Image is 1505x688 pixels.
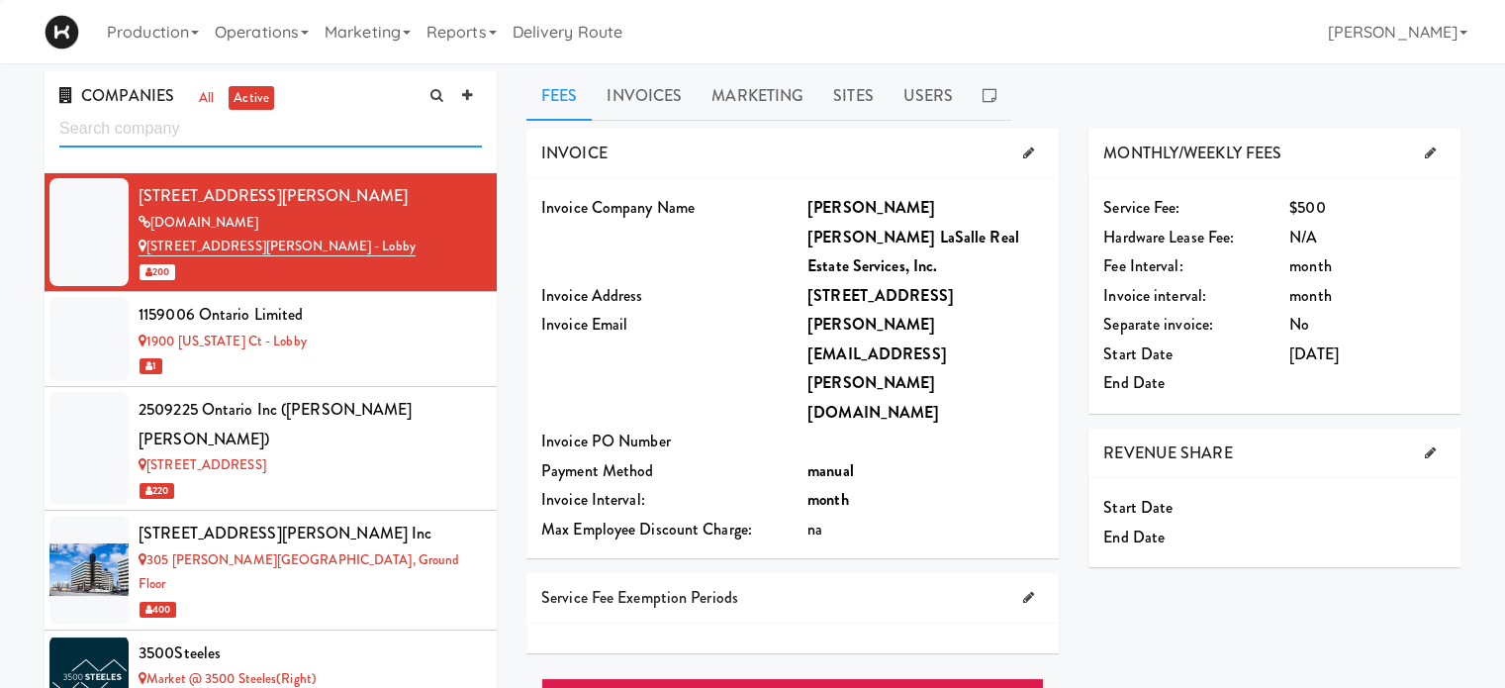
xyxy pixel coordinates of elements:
b: month [807,488,849,511]
input: Search company [59,111,482,147]
span: Separate invoice: [1103,313,1213,336]
span: Fee Interval: [1103,254,1182,277]
li: 1159006 Ontario Limited1900 [US_STATE] Ct - Lobby 1 [45,292,497,387]
span: $500 [1289,196,1325,219]
span: Service Fee Exemption Periods [541,586,738,609]
div: No [1289,310,1446,340]
b: [STREET_ADDRESS] [807,284,954,307]
a: [STREET_ADDRESS][PERSON_NAME] - Lobby [139,237,416,256]
span: End Date [1103,526,1165,548]
span: COMPANIES [59,84,174,107]
b: [PERSON_NAME][EMAIL_ADDRESS][PERSON_NAME][DOMAIN_NAME] [807,313,947,424]
div: [STREET_ADDRESS][PERSON_NAME] [139,181,482,211]
span: REVENUE SHARE [1103,442,1232,464]
b: [PERSON_NAME] [PERSON_NAME] LaSalle Real Estate Services, Inc. [807,196,1019,277]
span: Invoice Interval: [541,488,645,511]
img: Micromart [45,15,79,49]
span: 1 [140,358,162,374]
span: Payment Method [541,459,653,482]
span: Start Date [1103,496,1173,519]
span: End Date [1103,371,1165,394]
b: manual [807,459,854,482]
span: MONTHLY/WEEKLY FEES [1103,142,1281,164]
div: 1159006 Ontario Limited [139,300,482,330]
a: 1900 [US_STATE] Ct - Lobby [139,332,307,350]
div: na [807,515,1044,544]
a: all [194,86,219,111]
span: Service Fee: [1103,196,1179,219]
span: 400 [140,602,176,618]
span: Start Date [1103,343,1173,365]
div: 3500Steeles [139,639,482,668]
span: N/A [1289,226,1317,248]
div: 2509225 Ontario Inc ([PERSON_NAME] [PERSON_NAME]) [139,395,482,453]
span: month [1289,254,1332,277]
span: [DATE] [1289,343,1339,365]
div: [DOMAIN_NAME] [139,211,482,236]
a: Sites [818,71,889,121]
li: 2509225 Ontario Inc ([PERSON_NAME] [PERSON_NAME])[STREET_ADDRESS] 220 [45,387,497,511]
a: [STREET_ADDRESS] [139,455,266,474]
span: Invoice PO Number [541,430,671,452]
span: month [1289,284,1332,307]
span: INVOICE [541,142,608,164]
span: Invoice interval: [1103,284,1206,307]
a: Invoices [592,71,697,121]
a: Marketing [697,71,818,121]
div: [STREET_ADDRESS][PERSON_NAME] Inc [139,519,482,548]
a: active [229,86,274,111]
li: [STREET_ADDRESS][PERSON_NAME][DOMAIN_NAME][STREET_ADDRESS][PERSON_NAME] - Lobby 200 [45,173,497,292]
span: Invoice Email [541,313,627,336]
span: Invoice Address [541,284,643,307]
span: 220 [140,483,174,499]
a: Fees [526,71,592,121]
span: 200 [140,264,175,280]
span: Max Employee Discount Charge: [541,518,752,541]
a: 305 [PERSON_NAME][GEOGRAPHIC_DATA], Ground Floor [139,550,459,594]
a: Users [889,71,969,121]
span: Hardware Lease Fee: [1103,226,1234,248]
a: Market @ 3500 Steeles(Right) [139,669,317,688]
li: [STREET_ADDRESS][PERSON_NAME] Inc305 [PERSON_NAME][GEOGRAPHIC_DATA], Ground Floor 400 [45,511,497,630]
span: Invoice Company Name [541,196,695,219]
